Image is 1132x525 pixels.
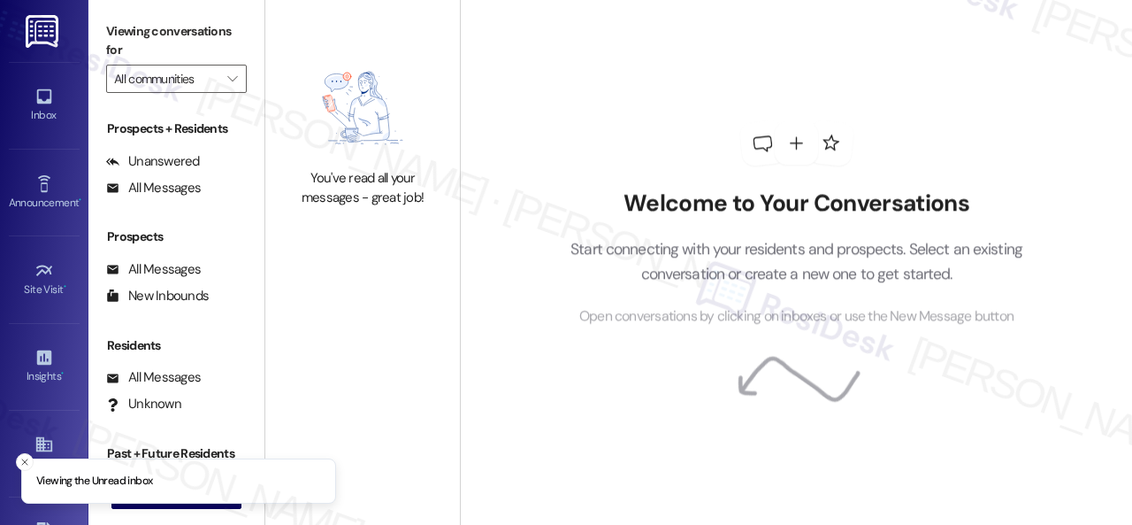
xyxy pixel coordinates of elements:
div: Unanswered [106,152,200,171]
label: Viewing conversations for [106,18,247,65]
a: Inbox [9,81,80,129]
a: Buildings [9,429,80,477]
a: Insights • [9,343,80,390]
div: New Inbounds [106,287,209,305]
span: • [61,367,64,380]
div: Unknown [106,395,181,413]
div: Past + Future Residents [88,444,264,463]
div: Residents [88,336,264,355]
div: All Messages [106,260,201,279]
span: Open conversations by clicking on inboxes or use the New Message button [579,305,1013,328]
p: Start connecting with your residents and prospects. Select an existing conversation or create a n... [544,236,1050,287]
span: • [79,194,81,206]
a: Site Visit • [9,256,80,304]
p: Viewing the Unread inbox [36,474,152,490]
img: empty-state [293,56,432,161]
span: • [64,281,66,293]
div: All Messages [106,368,201,387]
input: All communities [114,65,218,93]
div: All Messages [106,179,201,197]
div: Prospects [88,228,264,246]
img: ResiDesk Logo [26,15,62,48]
h2: Welcome to Your Conversations [544,190,1050,219]
button: Close toast [16,453,34,471]
i:  [227,72,237,86]
div: Prospects + Residents [88,120,264,138]
div: You've read all your messages - great job! [285,169,440,207]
